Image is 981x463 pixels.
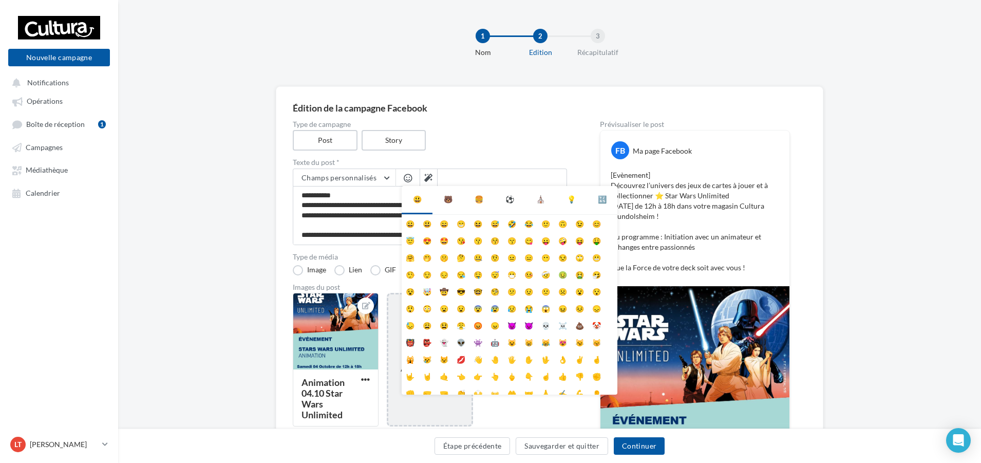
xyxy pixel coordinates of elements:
li: 😹 [537,334,554,350]
button: Sauvegarder et quitter [516,437,608,455]
li: 😂 [520,215,537,232]
li: 😉 [571,215,588,232]
div: Prévisualiser le post [600,121,790,128]
li: 🙏 [537,384,554,401]
label: Image [293,265,326,275]
button: Étape précédente [435,437,511,455]
div: ⚽ [505,194,514,205]
li: 😚 [486,232,503,249]
li: 😲 [402,300,419,317]
li: 👽 [452,334,469,350]
li: 🤚 [486,350,503,367]
li: 😴 [486,266,503,283]
label: Post [293,130,357,151]
div: ⛪ [536,194,545,205]
div: 1 [98,120,106,128]
li: 👆 [486,367,503,384]
li: 🤞 [588,350,605,367]
li: 🤙 [436,367,452,384]
button: Champs personnalisés [293,169,395,187]
span: Notifications [27,78,69,87]
li: 😸 [520,334,537,350]
li: 😯 [588,283,605,300]
p: [PERSON_NAME] [30,439,98,450]
li: ✋ [520,350,537,367]
li: 🙁 [537,283,554,300]
li: 😋 [520,232,537,249]
span: LT [14,439,22,450]
li: 🤓 [469,283,486,300]
li: 🙀 [402,350,419,367]
a: Boîte de réception1 [6,115,112,134]
li: 🖕 [503,367,520,384]
div: Open Intercom Messenger [946,428,971,453]
li: 😝 [571,232,588,249]
li: 🤟 [402,367,419,384]
li: 😈 [503,317,520,334]
li: 🤭 [419,249,436,266]
label: Type de média [293,253,567,261]
li: 🤛 [419,384,436,401]
li: 😕 [503,283,520,300]
li: 😇 [402,232,419,249]
div: 3 [591,29,605,43]
li: 😦 [436,300,452,317]
li: 🤢 [554,266,571,283]
li: 🤣 [503,215,520,232]
li: 🙄 [571,249,588,266]
li: 🤮 [571,266,588,283]
li: 🤤 [469,266,486,283]
li: ☝ [537,367,554,384]
li: 😪 [452,266,469,283]
li: 🧐 [486,283,503,300]
li: 😳 [419,300,436,317]
li: 👂 [588,384,605,401]
li: 👋 [469,350,486,367]
label: Type de campagne [293,121,567,128]
li: 😒 [554,249,571,266]
li: 🤡 [588,317,605,334]
li: ✊ [588,367,605,384]
li: 😭 [520,300,537,317]
span: Champs personnalisés [301,173,376,182]
span: Calendrier [26,189,60,197]
li: 😍 [419,232,436,249]
li: 💩 [571,317,588,334]
label: GIF [370,265,396,275]
div: 1 [476,29,490,43]
div: 🔣 [598,194,607,205]
li: 😡 [469,317,486,334]
li: 😻 [554,334,571,350]
label: Lien [334,265,362,275]
li: 👹 [402,334,419,350]
li: 👏 [452,384,469,401]
li: 💋 [452,350,469,367]
li: 🤨 [486,249,503,266]
li: 👎 [571,367,588,384]
label: Story [362,130,426,151]
span: Campagnes [26,143,63,152]
label: Texte du post * [293,159,567,166]
li: 😮 [571,283,588,300]
li: 👺 [419,334,436,350]
li: 😞 [588,300,605,317]
li: 😩 [419,317,436,334]
li: 🤝 [520,384,537,401]
li: 😟 [520,283,537,300]
div: 😃 [413,194,422,205]
li: 🤯 [419,283,436,300]
li: 😘 [452,232,469,249]
li: 🤥 [402,266,419,283]
li: 😥 [503,300,520,317]
li: 😫 [436,317,452,334]
li: 😀 [402,215,419,232]
li: 🤲 [503,384,520,401]
button: Continuer [614,437,665,455]
li: 😧 [452,300,469,317]
li: 😃 [419,215,436,232]
a: Médiathèque [6,160,112,179]
li: 😔 [436,266,452,283]
div: 🍔 [475,194,483,205]
li: 👈 [452,367,469,384]
li: 😷 [503,266,520,283]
